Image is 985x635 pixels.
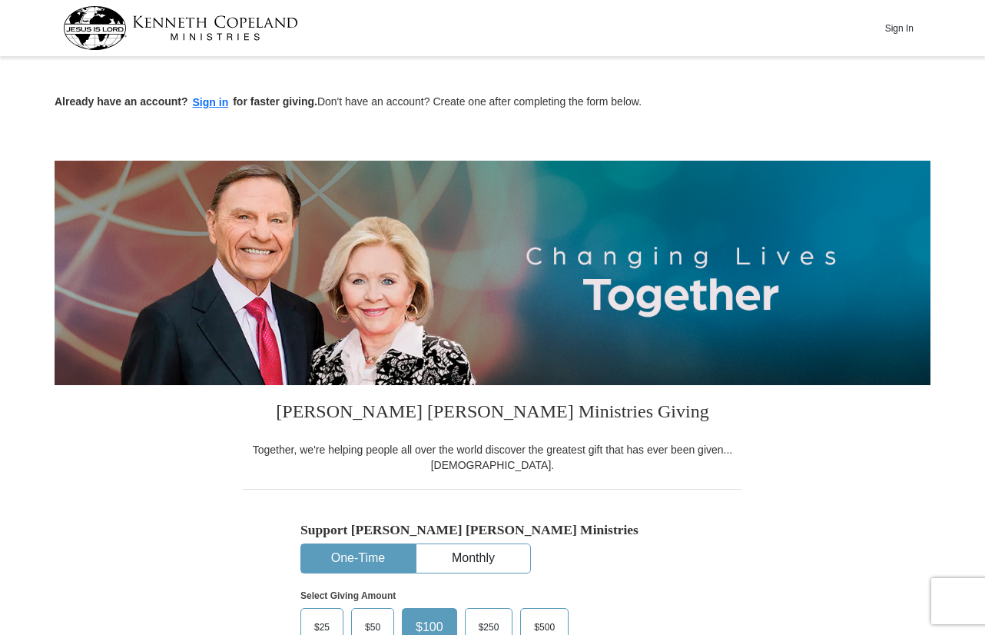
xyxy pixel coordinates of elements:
div: Together, we're helping people all over the world discover the greatest gift that has ever been g... [243,442,742,473]
strong: Already have an account? for faster giving. [55,95,317,108]
button: Monthly [416,544,530,573]
h5: Support [PERSON_NAME] [PERSON_NAME] Ministries [300,522,685,538]
button: One-Time [301,544,415,573]
img: kcm-header-logo.svg [63,6,298,50]
button: Sign In [876,16,922,40]
p: Don't have an account? Create one after completing the form below. [55,94,930,111]
strong: Select Giving Amount [300,590,396,601]
button: Sign in [188,94,234,111]
h3: [PERSON_NAME] [PERSON_NAME] Ministries Giving [243,385,742,442]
